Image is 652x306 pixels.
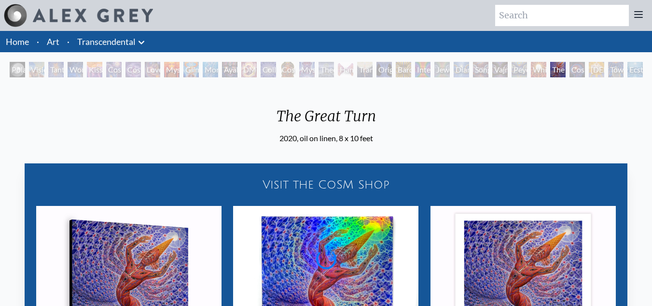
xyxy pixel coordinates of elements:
[164,62,180,77] div: Mysteriosa 2
[10,62,25,77] div: Polar Unity Spiral
[531,62,546,77] div: White Light
[145,62,160,77] div: Love is a Cosmic Force
[454,62,469,77] div: Diamond Being
[473,62,488,77] div: Song of Vajra Being
[68,62,83,77] div: Wonder
[569,62,585,77] div: Cosmic Consciousness
[269,107,384,132] div: The Great Turn
[396,62,411,77] div: Bardo Being
[29,62,44,77] div: Visionary Origin of Language
[87,62,102,77] div: Kiss of the [MEDICAL_DATA]
[241,62,257,77] div: DMT - The Spirit Molecule
[492,62,508,77] div: Vajra Being
[608,62,624,77] div: Toward the One
[589,62,604,77] div: [DEMOGRAPHIC_DATA]
[357,62,373,77] div: Transfiguration
[495,5,629,26] input: Search
[269,132,384,144] div: 2020, oil on linen, 8 x 10 feet
[77,35,136,48] a: Transcendental
[6,36,29,47] a: Home
[299,62,315,77] div: Mystic Eye
[376,62,392,77] div: Original Face
[415,62,430,77] div: Interbeing
[48,62,64,77] div: Tantra
[627,62,643,77] div: Ecstasy
[222,62,237,77] div: Ayahuasca Visitation
[33,31,43,52] li: ·
[280,62,295,77] div: Cosmic [DEMOGRAPHIC_DATA]
[47,35,59,48] a: Art
[261,62,276,77] div: Collective Vision
[106,62,122,77] div: Cosmic Creativity
[512,62,527,77] div: Peyote Being
[338,62,353,77] div: Hands that See
[203,62,218,77] div: Monochord
[550,62,566,77] div: The Great Turn
[183,62,199,77] div: Glimpsing the Empyrean
[125,62,141,77] div: Cosmic Artist
[63,31,73,52] li: ·
[434,62,450,77] div: Jewel Being
[319,62,334,77] div: Theologue
[30,169,622,200] a: Visit the CoSM Shop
